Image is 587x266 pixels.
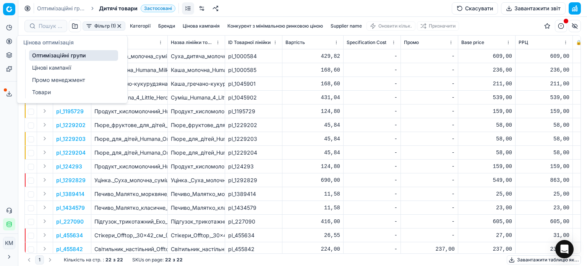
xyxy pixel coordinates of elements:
[519,163,569,170] div: 159,00
[285,149,340,157] div: 45,84
[555,240,574,258] div: Open Intercom Messenger
[171,163,222,170] div: Продукт_кисломолочний_Humana_Полуниця_Milk_Minis_400_г_(4_шт._x_100_г)
[39,22,62,30] input: Пошук по SKU або назві
[285,232,340,239] div: 26,55
[40,148,49,157] button: Expand
[347,135,397,143] div: -
[40,120,49,129] button: Expand
[94,121,164,129] p: Пюре_фруктове_для_дітей_Humana_Organic_Peach&Mango_in_apple_90_г
[285,66,340,74] div: 168,60
[171,66,222,74] div: Каша_молочна_Humana_Milk_Cereal_Good_Night_5-Cereal_with_Banana_Солодкі_сни_5_злаків_з_бананом_дл...
[519,94,569,101] div: 539,00
[461,80,512,88] div: 211,00
[171,94,222,101] div: Суміш_Humana_4_Little_Heroes_суха_молочна_500_г
[155,21,178,31] button: Бренди
[94,190,164,198] p: Печиво_Малятко_морквяне_45_г
[404,121,455,129] div: -
[56,108,84,115] button: pl_1195729
[171,176,222,184] div: Уцінка._Суха_молочна_суміш_Nestogen_3_з_лактобактеріями_L._Reuteri_1000_г
[576,39,582,46] span: 🔒
[56,163,82,170] button: pl_124293
[171,52,222,60] div: Суха_дитяча_молочна_суміш_Humana_3_для_дітей_від_12_місяців_500_г_(963012)
[29,62,118,73] a: Цінові кампанії
[94,66,164,74] p: Каша_молочна_Humana_Milk_Cereal_Good_Night_5-Cereal_with_Banana_Солодкі_сни_5_злаків_з_бананом_дл...
[171,80,222,88] div: Каша_гречано-кукурудзяна_Humana_молочна_з_яблуком_200_г
[228,121,279,129] div: pl_1229202
[285,218,340,225] div: 416,00
[347,218,397,225] div: -
[461,52,512,60] div: 609,00
[519,218,569,225] div: 605,00
[29,87,118,98] a: Товари
[40,175,49,184] button: Expand
[519,52,569,60] div: 609,00
[127,21,154,31] button: Категорії
[452,2,498,15] button: Скасувати
[404,108,455,115] div: -
[228,163,279,170] div: pl_124293
[171,149,222,157] div: Пюре_для_дітей_Humana_Organic_Carrot&Pumpkin_in_fruits_90_г
[347,108,397,115] div: -
[83,21,125,31] button: Фільтр (1)
[404,176,455,184] div: -
[404,39,419,46] span: Промо
[347,39,386,46] span: Specification Cost
[171,190,222,198] div: Печиво_Малятко_морквяне_45_г
[37,5,86,12] a: Оптимізаційні групи
[519,176,569,184] div: 863,00
[224,21,326,31] button: Конкурент з мінімальною ринковою ціною
[461,39,484,46] span: Base price
[285,80,340,88] div: 168,60
[347,80,397,88] div: -
[461,190,512,198] div: 25,00
[519,232,569,239] div: 31,00
[56,176,86,184] button: pl_1292829
[94,204,164,212] p: Печиво_Малятко_класичне_45_г
[40,203,49,212] button: Expand
[171,121,222,129] div: Пюре_фруктове_для_дітей_Humana_Organic_Peach&Mango_in_apple_90_г
[56,149,86,157] p: pl_1229204
[171,39,214,46] span: Назва лінійки товарів
[404,245,455,253] div: 237,00
[56,135,86,143] button: pl_1229203
[417,21,459,31] button: Призначити
[347,94,397,101] div: -
[3,237,15,249] button: КM
[461,218,512,225] div: 605,00
[285,135,340,143] div: 45,84
[285,163,340,170] div: 124,80
[94,218,164,225] p: Підгузок_трикотажний_Еко_Пупс_Active_Premium_4_(7-13_кг)_з_вкладкою_Abso_Maxi_фуксія_1_шт.
[461,204,512,212] div: 23,00
[519,121,569,129] div: 58,00
[285,121,340,129] div: 45,84
[141,5,175,12] span: Застосовані
[461,163,512,170] div: 159,00
[40,217,49,226] button: Expand
[40,189,49,198] button: Expand
[29,50,118,61] a: Оптимізаційні групи
[117,257,123,263] strong: 22
[228,176,279,184] div: pl_1292829
[3,237,15,249] span: КM
[285,94,340,101] div: 431,04
[56,232,83,239] p: pl_455634
[56,121,86,129] p: pl_1229202
[99,5,138,12] span: Дитячі товари
[347,121,397,129] div: -
[461,232,512,239] div: 27,00
[404,66,455,74] div: -
[461,245,512,253] div: 237,00
[173,257,175,263] strong: з
[171,218,222,225] div: Підгузок_трикотажний_Еко_Пупс_Active_Premium_4_(7-13_кг)_з_вкладкою_Abso_Maxi_фуксія_1_шт.
[56,218,84,225] button: pl_227090
[56,245,83,253] button: pl_455842
[40,106,49,116] button: Expand
[519,149,569,157] div: 58,00
[94,52,164,60] p: Суха_дитяча_молочна_суміш_Humana_3_для_дітей_від_12_місяців_500_г_(963012)
[404,52,455,60] div: -
[519,204,569,212] div: 23,00
[165,257,171,263] strong: 22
